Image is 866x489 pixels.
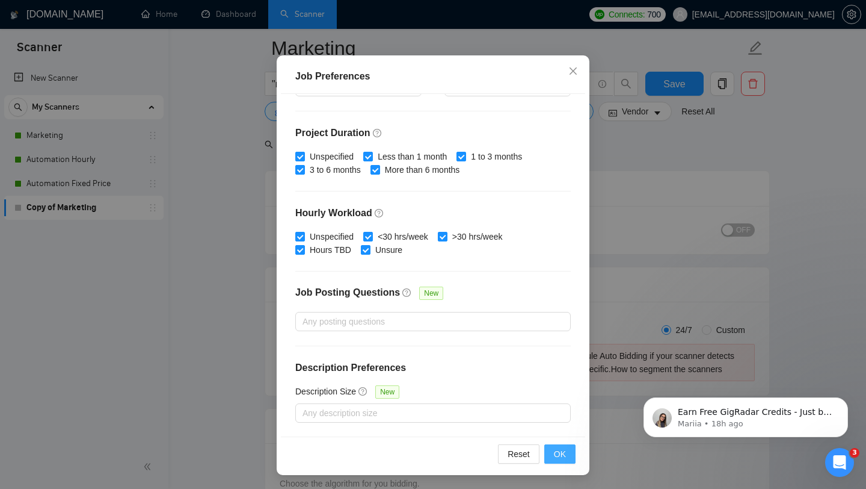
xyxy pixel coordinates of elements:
[373,128,382,138] span: question-circle
[295,385,356,398] h5: Description Size
[295,285,400,300] h4: Job Posting Questions
[422,77,444,111] div: -
[568,66,578,76] span: close
[402,288,412,297] span: question-circle
[295,69,571,84] div: Job Preferences
[373,150,452,163] span: Less than 1 month
[305,230,358,243] span: Unspecified
[380,163,465,176] span: More than 6 months
[557,55,589,88] button: Close
[373,230,433,243] span: <30 hrs/week
[554,447,566,461] span: OK
[358,387,368,396] span: question-circle
[544,444,576,464] button: OK
[305,150,358,163] span: Unspecified
[295,361,571,375] h4: Description Preferences
[825,448,854,477] iframe: Intercom live chat
[305,243,356,257] span: Hours TBD
[508,447,530,461] span: Reset
[625,372,866,456] iframe: Intercom notifications message
[498,444,539,464] button: Reset
[305,163,366,176] span: 3 to 6 months
[295,206,571,220] h4: Hourly Workload
[375,385,399,399] span: New
[52,46,207,57] p: Message from Mariia, sent 18h ago
[295,126,571,140] h4: Project Duration
[466,150,527,163] span: 1 to 3 months
[850,448,859,458] span: 3
[447,230,508,243] span: >30 hrs/week
[52,35,207,332] span: Earn Free GigRadar Credits - Just by Sharing Your Story! 💬 Want more credits for sending proposal...
[375,208,384,218] span: question-circle
[370,243,407,257] span: Unsure
[419,287,443,300] span: New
